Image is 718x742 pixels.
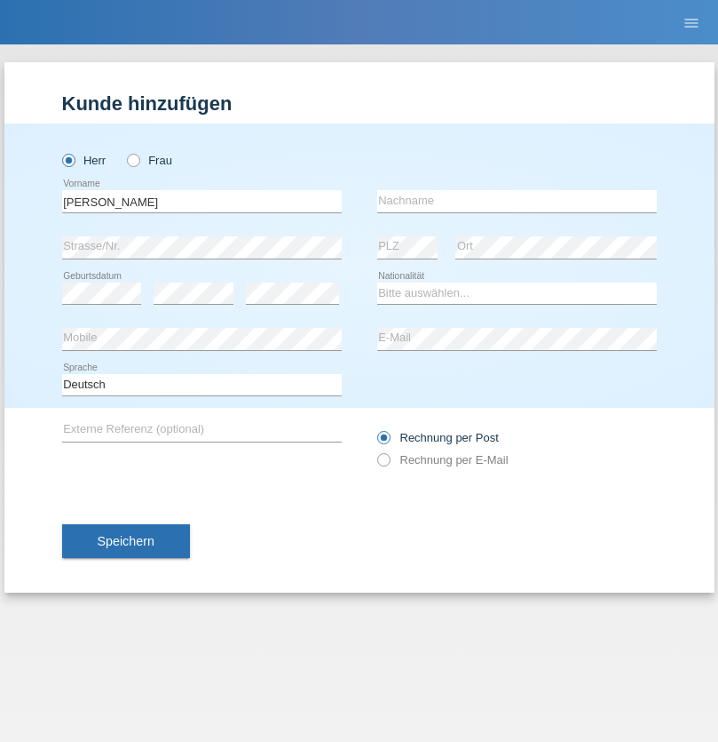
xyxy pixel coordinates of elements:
[127,154,138,165] input: Frau
[62,524,190,558] button: Speichern
[377,431,499,444] label: Rechnung per Post
[674,17,709,28] a: menu
[377,453,389,475] input: Rechnung per E-Mail
[62,154,107,167] label: Herr
[98,534,154,548] span: Speichern
[62,92,657,115] h1: Kunde hinzufügen
[62,154,74,165] input: Herr
[682,14,700,32] i: menu
[377,431,389,453] input: Rechnung per Post
[127,154,172,167] label: Frau
[377,453,509,467] label: Rechnung per E-Mail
